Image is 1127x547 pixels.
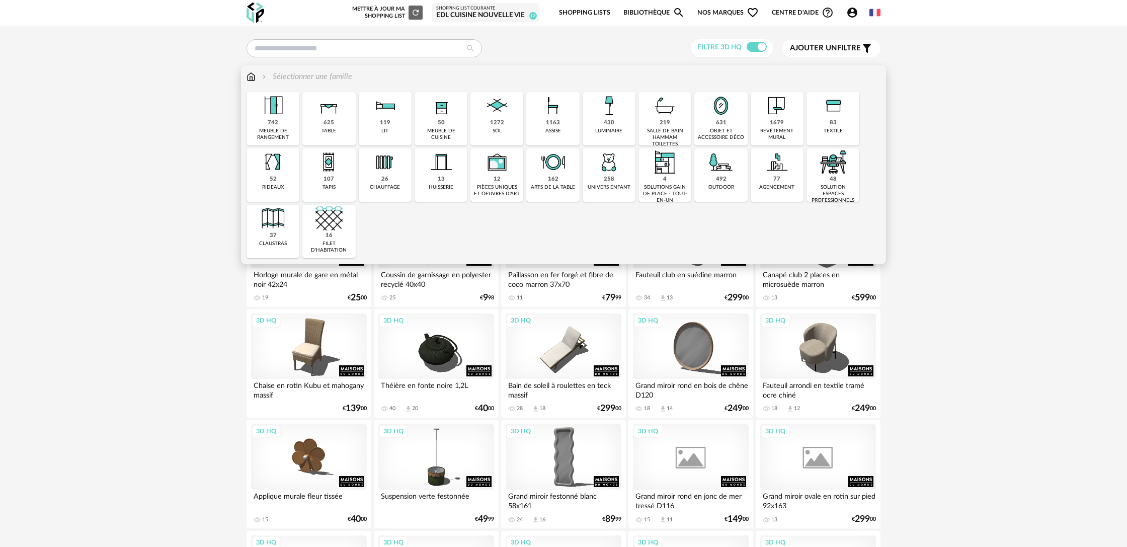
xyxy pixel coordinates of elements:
[436,6,535,12] div: Shopping List courante
[641,184,688,204] div: solutions gain de place - tout-en-un
[820,148,847,176] img: espace-de-travail.png
[260,71,268,83] img: svg+xml;base64,PHN2ZyB3aWR0aD0iMTYiIGhlaWdodD0iMTYiIHZpZXdCb3g9IjAgMCAxNiAxNiIgZmlsbD0ibm9uZSIgeG...
[252,314,281,327] div: 3D HQ
[326,232,333,240] div: 16
[633,314,663,327] div: 3D HQ
[405,405,412,413] span: Download icon
[852,405,876,412] div: € 00
[378,490,494,510] div: Suspension verte festonnée
[756,420,880,528] a: 3D HQ Grand miroir ovale en rotin sur pied 92x163 13 €29900
[605,516,615,523] span: 89
[633,379,749,399] div: Grand miroir rond en bois de chêne D120
[539,92,567,119] img: Assise.png
[436,11,535,20] div: EDL Cuisine Nouvelle vie
[697,44,742,51] span: Filtre 3D HQ
[374,420,499,528] a: 3D HQ Suspension verte festonnée €4999
[604,176,614,183] div: 258
[852,516,876,523] div: € 00
[548,176,558,183] div: 162
[411,10,420,15] span: Refresh icon
[378,268,494,288] div: Coussin de garnissage en polyester recyclé 40x40
[869,7,880,18] img: fr
[760,379,876,399] div: Fauteuil arrondi en textile tramé ocre chiné
[830,176,837,183] div: 48
[428,92,455,119] img: Rangement.png
[260,205,287,232] img: Cloison.png
[374,309,499,418] a: 3D HQ Théière en fonte noire 1,2L 40 Download icon 20 €4000
[595,92,622,119] img: Luminaire.png
[380,119,390,127] div: 119
[478,405,488,412] span: 40
[728,294,743,301] span: 299
[786,405,794,413] span: Download icon
[324,119,334,127] div: 625
[501,420,626,528] a: 3D HQ Grand miroir festonné blanc 58x161 24 Download icon 16 €8999
[659,294,667,302] span: Download icon
[761,425,790,438] div: 3D HQ
[438,119,445,127] div: 50
[251,490,367,510] div: Applique murale fleur tissée
[772,7,834,19] span: Centre d'aideHelp Circle Outline icon
[760,268,876,288] div: Canapé club 2 places en microsuède marron
[270,176,277,183] div: 52
[438,176,445,183] div: 13
[252,425,281,438] div: 3D HQ
[667,294,673,301] div: 13
[761,314,790,327] div: 3D HQ
[790,44,837,52] span: Ajouter un
[852,294,876,301] div: € 00
[595,128,622,134] div: luminaire
[855,294,870,301] span: 599
[494,176,501,183] div: 12
[315,92,343,119] img: Table.png
[546,119,560,127] div: 1163
[644,294,650,301] div: 34
[725,294,749,301] div: € 00
[436,6,535,20] a: Shopping List courante EDL Cuisine Nouvelle vie 12
[350,6,423,20] div: Mettre à jour ma Shopping List
[428,148,455,176] img: Huiserie.png
[763,92,790,119] img: Papier%20peint.png
[247,309,371,418] a: 3D HQ Chaise en rotin Kubu et mahogany massif €13900
[262,294,268,301] div: 19
[708,184,734,191] div: outdoor
[506,379,621,399] div: Bain de soleil à roulettes en teck massif
[501,309,626,418] a: 3D HQ Bain de soleil à roulettes en teck massif 28 Download icon 18 €29900
[667,405,673,412] div: 14
[429,184,453,191] div: huisserie
[846,7,858,19] span: Account Circle icon
[517,516,523,523] div: 24
[490,119,504,127] div: 1272
[641,128,688,147] div: salle de bain hammam toilettes
[517,405,523,412] div: 28
[346,405,361,412] span: 139
[323,184,336,191] div: tapis
[707,92,735,119] img: Miroir.png
[822,7,834,19] span: Help Circle Outline icon
[771,405,777,412] div: 18
[770,119,784,127] div: 1679
[348,294,367,301] div: € 00
[259,241,287,247] div: claustras
[633,490,749,510] div: Grand miroir rond en jonc de mer tressé D116
[659,405,667,413] span: Download icon
[707,148,735,176] img: Outdoor.png
[262,516,268,523] div: 15
[305,241,352,254] div: filet d'habitation
[506,314,535,327] div: 3D HQ
[268,119,278,127] div: 742
[820,92,847,119] img: Textile.png
[389,294,395,301] div: 25
[810,184,856,204] div: solution espaces professionnels
[771,294,777,301] div: 13
[379,425,408,438] div: 3D HQ
[480,294,494,301] div: € 98
[628,420,753,528] a: 3D HQ Grand miroir rond en jonc de mer tressé D116 15 Download icon 11 €14900
[247,71,256,83] img: svg+xml;base64,PHN2ZyB3aWR0aD0iMTYiIGhlaWdodD0iMTciIHZpZXdCb3g9IjAgMCAxNiAxNyIgZmlsbD0ibm9uZSIgeG...
[697,1,759,25] span: Nos marques
[759,184,794,191] div: agencement
[771,516,777,523] div: 13
[846,7,863,19] span: Account Circle icon
[697,128,744,141] div: objet et accessoire déco
[379,314,408,327] div: 3D HQ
